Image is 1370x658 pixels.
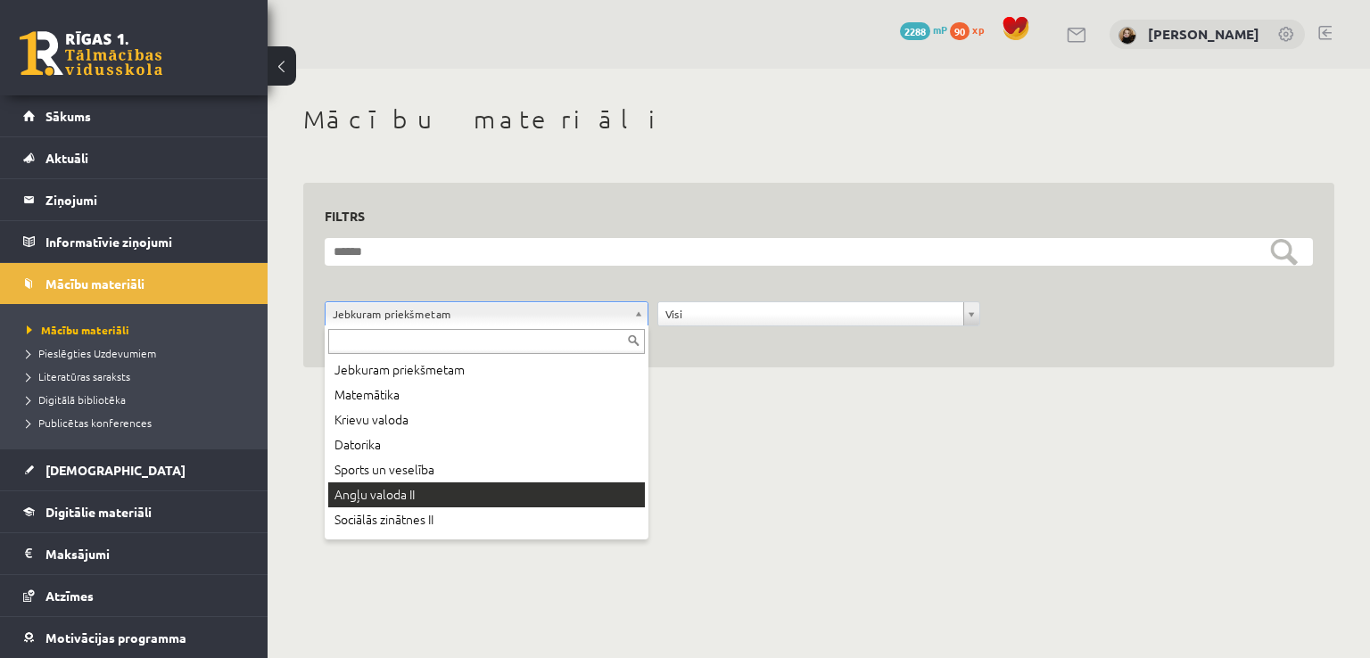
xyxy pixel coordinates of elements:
div: Sports un veselība [328,457,645,482]
div: Datorika [328,432,645,457]
div: Sociālās zinātnes II [328,507,645,532]
div: Uzņēmējdarbības pamati (Specializētais kurss) [328,532,645,557]
div: Matemātika [328,382,645,407]
div: Krievu valoda [328,407,645,432]
div: Jebkuram priekšmetam [328,358,645,382]
div: Angļu valoda II [328,482,645,507]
